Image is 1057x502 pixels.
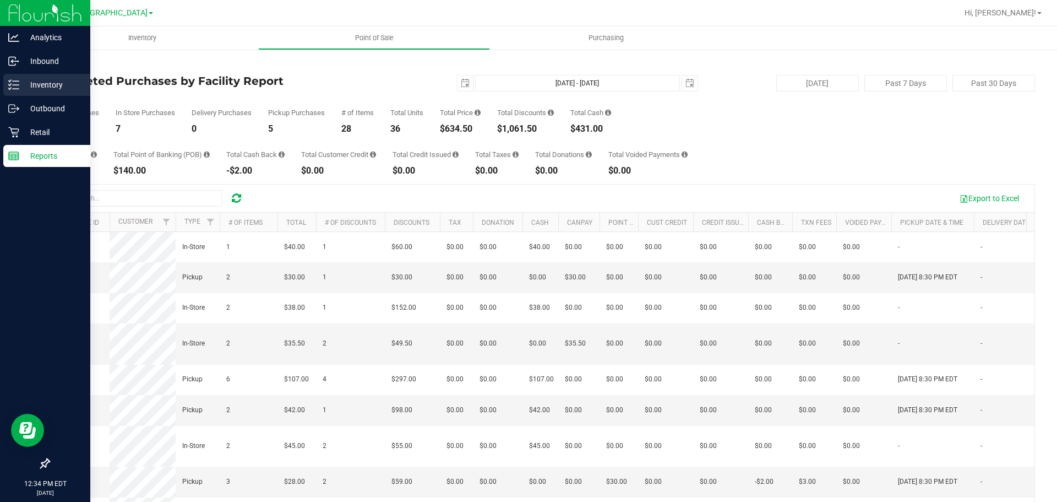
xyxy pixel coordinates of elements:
[184,218,200,225] a: Type
[700,374,717,385] span: $0.00
[980,477,982,487] span: -
[192,109,252,116] div: Delivery Purchases
[201,213,220,231] a: Filter
[965,8,1036,17] span: Hi, [PERSON_NAME]!
[325,219,376,226] a: # of Discounts
[952,189,1026,208] button: Export to Excel
[606,374,623,385] span: $0.00
[980,338,982,349] span: -
[226,374,230,385] span: 6
[799,242,816,252] span: $0.00
[682,75,698,91] span: select
[258,26,490,50] a: Point of Sale
[475,151,519,158] div: Total Taxes
[700,303,717,313] span: $0.00
[700,405,717,415] span: $0.00
[8,56,19,67] inline-svg: Inbound
[700,272,717,283] span: $0.00
[755,374,772,385] span: $0.00
[606,303,623,313] span: $0.00
[799,338,816,349] span: $0.00
[898,374,957,385] span: [DATE] 8:30 PM EDT
[5,479,85,489] p: 12:34 PM EDT
[26,26,258,50] a: Inventory
[497,125,554,133] div: $1,061.50
[535,166,592,175] div: $0.00
[446,242,464,252] span: $0.00
[446,338,464,349] span: $0.00
[113,151,210,158] div: Total Point of Banking (POB)
[446,272,464,283] span: $0.00
[226,338,230,349] span: 2
[702,219,748,226] a: Credit Issued
[565,242,582,252] span: $0.00
[608,151,688,158] div: Total Voided Payments
[755,303,772,313] span: $0.00
[700,242,717,252] span: $0.00
[682,151,688,158] i: Sum of all voided payment transaction amounts, excluding tips and transaction fees, for all purch...
[323,272,326,283] span: 1
[118,218,152,225] a: Customer
[446,405,464,415] span: $0.00
[8,103,19,114] inline-svg: Outbound
[843,405,860,415] span: $0.00
[799,374,816,385] span: $0.00
[480,272,497,283] span: $0.00
[446,303,464,313] span: $0.00
[565,477,582,487] span: $0.00
[898,303,900,313] span: -
[449,219,461,226] a: Tax
[480,477,497,487] span: $0.00
[480,338,497,349] span: $0.00
[446,477,464,487] span: $0.00
[864,75,947,91] button: Past 7 Days
[182,374,203,385] span: Pickup
[391,303,416,313] span: $152.00
[182,338,205,349] span: In-Store
[391,477,412,487] span: $59.00
[645,477,662,487] span: $0.00
[19,102,85,115] p: Outbound
[529,338,546,349] span: $0.00
[843,477,860,487] span: $0.00
[301,166,376,175] div: $0.00
[226,166,285,175] div: -$2.00
[340,33,408,43] span: Point of Sale
[843,303,860,313] span: $0.00
[799,441,816,451] span: $0.00
[391,242,412,252] span: $60.00
[565,272,586,283] span: $30.00
[776,75,859,91] button: [DATE]
[284,477,305,487] span: $28.00
[606,477,627,487] span: $30.00
[565,338,586,349] span: $35.50
[8,127,19,138] inline-svg: Retail
[645,374,662,385] span: $0.00
[570,109,611,116] div: Total Cash
[843,272,860,283] span: $0.00
[898,405,957,415] span: [DATE] 8:30 PM EDT
[845,219,900,226] a: Voided Payment
[284,405,305,415] span: $42.00
[565,374,582,385] span: $0.00
[391,441,412,451] span: $55.00
[8,79,19,90] inline-svg: Inventory
[284,338,305,349] span: $35.50
[567,219,592,226] a: CanPay
[453,151,459,158] i: Sum of all account credit issued for all refunds from returned purchases in the date range.
[393,151,459,158] div: Total Credit Issued
[182,477,203,487] span: Pickup
[755,441,772,451] span: $0.00
[645,441,662,451] span: $0.00
[113,33,171,43] span: Inventory
[565,405,582,415] span: $0.00
[898,477,957,487] span: [DATE] 8:30 PM EDT
[647,219,687,226] a: Cust Credit
[548,109,554,116] i: Sum of the discount values applied to the all purchases in the date range.
[301,151,376,158] div: Total Customer Credit
[980,441,982,451] span: -
[192,125,252,133] div: 0
[323,338,326,349] span: 2
[645,272,662,283] span: $0.00
[980,242,982,252] span: -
